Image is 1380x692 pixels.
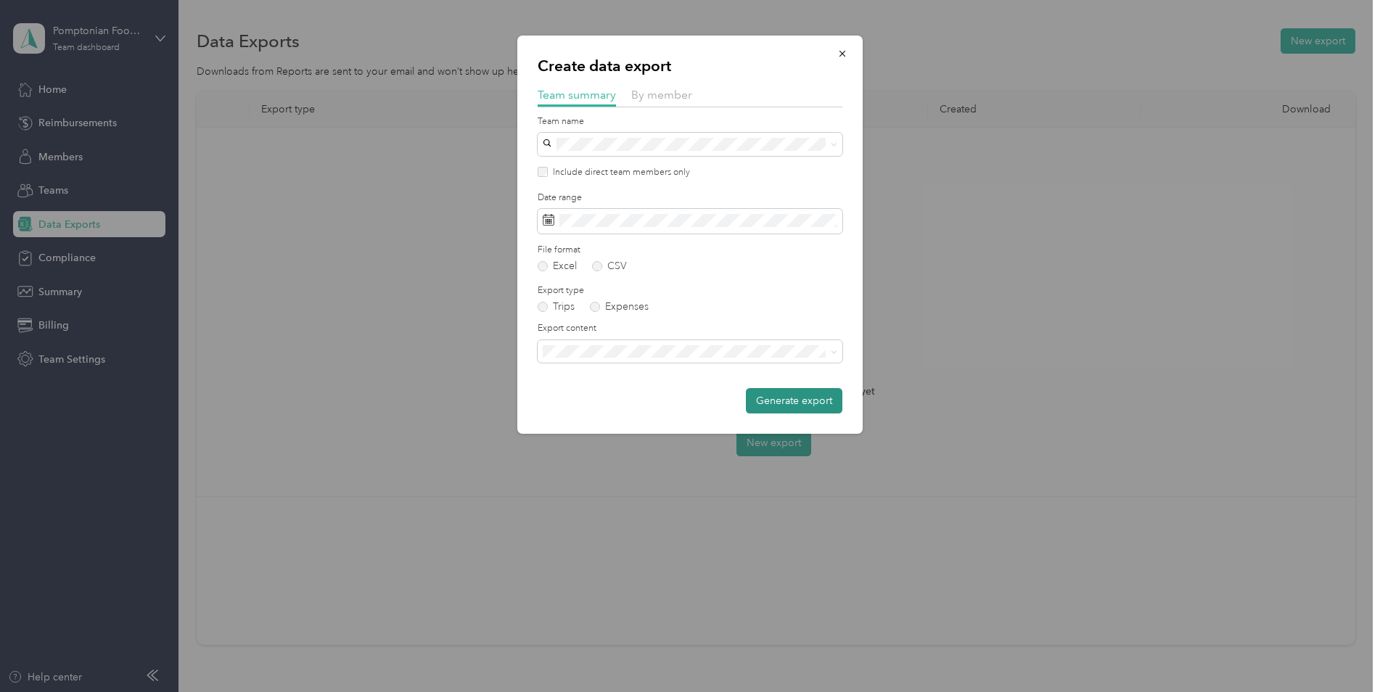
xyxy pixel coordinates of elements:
[538,284,842,297] label: Export type
[538,56,842,76] p: Create data export
[538,88,616,102] span: Team summary
[590,302,649,312] label: Expenses
[592,261,627,271] label: CSV
[538,261,577,271] label: Excel
[548,166,690,179] label: Include direct team members only
[631,88,692,102] span: By member
[538,115,842,128] label: Team name
[538,302,575,312] label: Trips
[746,388,842,413] button: Generate export
[1299,611,1380,692] iframe: Everlance-gr Chat Button Frame
[538,322,842,335] label: Export content
[538,191,842,205] label: Date range
[538,244,842,257] label: File format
